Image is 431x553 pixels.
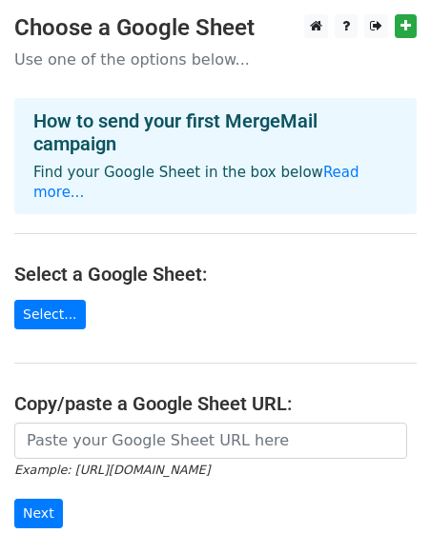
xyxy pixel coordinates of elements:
[33,163,398,203] p: Find your Google Sheet in the box below
[33,109,398,155] h4: How to send your first MergeMail campaign
[33,164,359,201] a: Read more...
[14,423,407,459] input: Paste your Google Sheet URL here
[14,14,417,42] h3: Choose a Google Sheet
[14,392,417,415] h4: Copy/paste a Google Sheet URL:
[14,300,86,329] a: Select...
[14,463,210,477] small: Example: [URL][DOMAIN_NAME]
[14,263,417,286] h4: Select a Google Sheet:
[336,462,431,553] iframe: Chat Widget
[14,49,417,69] p: Use one of the options below...
[14,499,63,528] input: Next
